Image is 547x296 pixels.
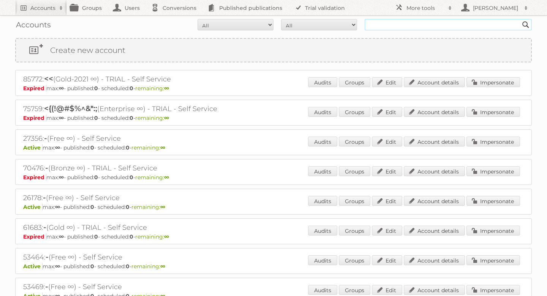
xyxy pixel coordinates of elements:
h2: 85772: (Gold-2021 ∞) - TRIAL - Self Service [23,74,289,84]
strong: 0 [94,85,98,92]
strong: 0 [94,233,98,240]
input: Search [520,19,531,30]
strong: ∞ [59,233,64,240]
span: Expired [23,174,46,181]
a: Groups [339,255,370,265]
a: Account details [404,77,465,87]
h2: 70476: (Bronze ∞) - TRIAL - Self Service [23,163,289,173]
a: Impersonate [466,77,520,87]
span: Active [23,204,43,210]
span: remaining: [131,263,165,270]
strong: 0 [130,174,133,181]
span: remaining: [131,204,165,210]
span: - [46,252,49,261]
a: Create new account [16,39,531,62]
strong: ∞ [55,144,60,151]
p: max: - published: - scheduled: - [23,144,524,151]
span: - [43,223,46,232]
strong: ∞ [55,204,60,210]
h2: 27356: (Free ∞) - Self Service [23,134,289,143]
span: Active [23,144,43,151]
span: Expired [23,85,46,92]
a: Account details [404,137,465,146]
strong: ∞ [59,115,64,121]
h2: Accounts [30,4,55,12]
a: Audits [308,196,337,206]
h2: 61683: (Gold ∞) - TRIAL - Self Service [23,223,289,232]
strong: ∞ [59,174,64,181]
strong: 0 [90,263,94,270]
a: Impersonate [466,137,520,146]
p: max: - published: - scheduled: - [23,174,524,181]
a: Groups [339,77,370,87]
a: Edit [372,255,402,265]
span: <{(!@#$%^&*:; [44,104,97,113]
h2: More tools [406,4,444,12]
strong: 0 [94,115,98,121]
strong: 0 [90,144,94,151]
a: Groups [339,166,370,176]
a: Groups [339,226,370,236]
a: Groups [339,285,370,295]
span: remaining: [131,144,165,151]
a: Groups [339,137,370,146]
a: Impersonate [466,166,520,176]
span: Expired [23,233,46,240]
strong: 0 [90,204,94,210]
a: Impersonate [466,285,520,295]
a: Account details [404,255,465,265]
span: Expired [23,115,46,121]
strong: ∞ [164,115,169,121]
span: - [44,134,47,143]
a: Impersonate [466,196,520,206]
a: Account details [404,285,465,295]
a: Audits [308,166,337,176]
strong: ∞ [164,85,169,92]
a: Audits [308,255,337,265]
strong: ∞ [59,85,64,92]
h2: 53469: (Free ∞) - Self Service [23,282,289,292]
strong: 0 [130,115,133,121]
a: Edit [372,196,402,206]
strong: 0 [126,263,130,270]
a: Edit [372,137,402,146]
strong: 0 [130,85,133,92]
a: Audits [308,107,337,117]
a: Edit [372,285,402,295]
a: Audits [308,226,337,236]
p: max: - published: - scheduled: - [23,263,524,270]
p: max: - published: - scheduled: - [23,115,524,121]
span: - [45,163,48,172]
a: Account details [404,107,465,117]
strong: 0 [94,174,98,181]
strong: ∞ [160,144,165,151]
span: remaining: [135,115,169,121]
a: Groups [339,196,370,206]
span: remaining: [135,233,169,240]
strong: 0 [126,144,130,151]
h2: 26178: (Free ∞) - Self Service [23,193,289,203]
a: Edit [372,226,402,236]
a: Audits [308,285,337,295]
p: max: - published: - scheduled: - [23,233,524,240]
strong: 0 [130,233,133,240]
strong: ∞ [55,263,60,270]
a: Account details [404,196,465,206]
a: Edit [372,166,402,176]
a: Audits [308,77,337,87]
a: Audits [308,137,337,146]
a: Impersonate [466,107,520,117]
p: max: - published: - scheduled: - [23,85,524,92]
a: Account details [404,226,465,236]
a: Impersonate [466,226,520,236]
h2: [PERSON_NAME] [471,4,520,12]
strong: ∞ [164,174,169,181]
a: Edit [372,77,402,87]
span: Active [23,263,43,270]
a: Account details [404,166,465,176]
span: remaining: [135,174,169,181]
a: Edit [372,107,402,117]
strong: ∞ [160,204,165,210]
span: << [44,74,53,83]
strong: 0 [126,204,130,210]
